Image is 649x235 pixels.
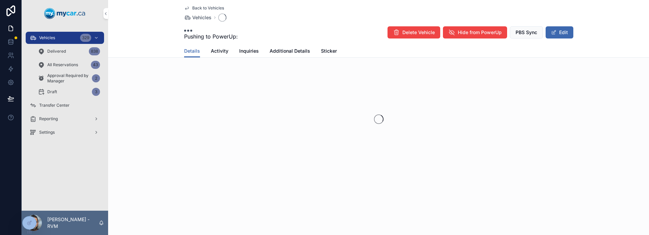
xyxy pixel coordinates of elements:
[192,5,224,11] span: Back to Vehicles
[39,116,58,122] span: Reporting
[211,45,228,58] a: Activity
[184,14,211,21] a: Vehicles
[443,26,507,38] button: Hide from PowerUp
[184,5,224,11] a: Back to Vehicles
[192,14,211,21] span: Vehicles
[184,32,238,41] span: Pushing to PowerUp:
[26,126,104,138] a: Settings
[184,45,200,58] a: Details
[458,29,502,36] span: Hide from PowerUp
[91,61,100,69] div: 43
[321,45,337,58] a: Sticker
[321,48,337,54] span: Sticker
[34,86,104,98] a: Draft3
[388,26,440,38] button: Delete Vehicle
[92,74,100,82] div: 2
[47,73,89,84] span: Approval Required by Manager
[39,103,70,108] span: Transfer Center
[47,216,99,230] p: [PERSON_NAME] - RVM
[270,48,310,54] span: Additional Details
[510,26,543,38] button: PBS Sync
[34,59,104,71] a: All Reservations43
[34,72,104,84] a: Approval Required by Manager2
[39,35,55,41] span: Vehicles
[47,62,78,68] span: All Reservations
[92,88,100,96] div: 3
[34,45,104,57] a: Delivered838
[211,48,228,54] span: Activity
[47,89,57,95] span: Draft
[22,27,108,147] div: scrollable content
[39,130,55,135] span: Settings
[26,113,104,125] a: Reporting
[26,32,104,44] a: Vehicles329
[184,48,200,54] span: Details
[89,47,100,55] div: 838
[516,29,537,36] span: PBS Sync
[546,26,573,38] button: Edit
[80,34,91,42] div: 329
[270,45,310,58] a: Additional Details
[26,99,104,111] a: Transfer Center
[44,8,85,19] img: App logo
[239,45,259,58] a: Inquiries
[47,49,66,54] span: Delivered
[402,29,435,36] span: Delete Vehicle
[239,48,259,54] span: Inquiries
